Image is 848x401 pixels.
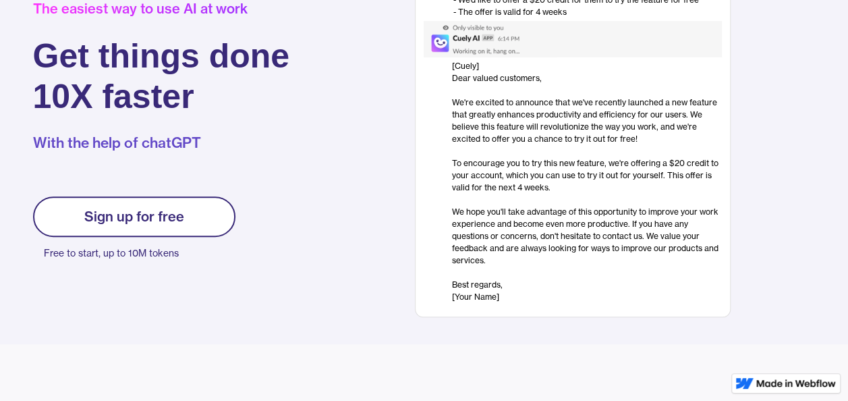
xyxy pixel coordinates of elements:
[756,379,836,387] img: Made in Webflow
[33,1,290,17] div: The easiest way to use AI at work
[84,209,184,225] div: Sign up for free
[452,60,722,303] div: [Cuely] Dear valued customers, ‍ We're excited to announce that we've recently launched a new fea...
[33,36,290,117] h1: Get things done 10X faster
[33,196,235,237] a: Sign up for free
[44,244,235,263] p: Free to start, up to 10M tokens
[33,133,290,153] p: With the help of chatGPT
